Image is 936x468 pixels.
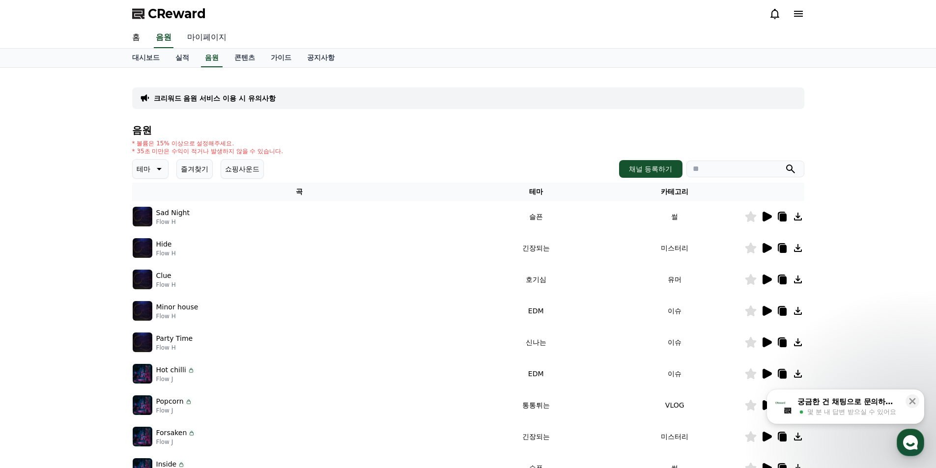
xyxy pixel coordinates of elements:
[605,295,744,327] td: 이슈
[154,28,173,48] a: 음원
[156,407,193,414] p: Flow J
[466,232,605,264] td: 긴장되는
[466,389,605,421] td: 통통튀는
[132,159,169,179] button: 테마
[132,183,467,201] th: 곡
[133,395,152,415] img: music
[156,208,190,218] p: Sad Night
[156,281,176,289] p: Flow H
[619,160,682,178] button: 채널 등록하기
[137,162,150,176] p: 테마
[156,333,193,344] p: Party Time
[31,326,37,334] span: 홈
[124,49,168,67] a: 대시보드
[605,183,744,201] th: 카테고리
[466,421,605,452] td: 긴장되는
[466,295,605,327] td: EDM
[179,28,234,48] a: 마이페이지
[221,159,264,179] button: 쇼핑사운드
[124,28,148,48] a: 홈
[227,49,263,67] a: 콘텐츠
[132,147,284,155] p: * 35초 미만은 수익이 적거나 발생하지 않을 수 있습니다.
[156,396,184,407] p: Popcorn
[156,239,172,249] p: Hide
[154,93,276,103] a: 크리워드 음원 서비스 이용 시 유의사항
[466,201,605,232] td: 슬픈
[133,364,152,384] img: music
[90,327,102,334] span: 대화
[133,427,152,446] img: music
[156,249,176,257] p: Flow H
[156,375,195,383] p: Flow J
[156,312,199,320] p: Flow H
[176,159,213,179] button: 즐겨찾기
[156,365,186,375] p: Hot chilli
[132,6,206,22] a: CReward
[132,125,804,136] h4: 음원
[127,311,189,336] a: 설정
[133,238,152,258] img: music
[3,311,65,336] a: 홈
[605,201,744,232] td: 썰
[605,358,744,389] td: 이슈
[133,301,152,321] img: music
[605,327,744,358] td: 이슈
[201,49,223,67] a: 음원
[156,344,193,352] p: Flow H
[263,49,299,67] a: 가이드
[466,327,605,358] td: 신나는
[132,139,284,147] p: * 볼륨은 15% 이상으로 설정해주세요.
[156,438,196,446] p: Flow J
[65,311,127,336] a: 대화
[156,428,187,438] p: Forsaken
[605,232,744,264] td: 미스터리
[466,358,605,389] td: EDM
[156,271,171,281] p: Clue
[148,6,206,22] span: CReward
[156,302,199,312] p: Minor house
[156,218,190,226] p: Flow H
[168,49,197,67] a: 실적
[605,421,744,452] td: 미스터리
[466,183,605,201] th: 테마
[152,326,164,334] span: 설정
[605,264,744,295] td: 유머
[605,389,744,421] td: VLOG
[133,332,152,352] img: music
[299,49,342,67] a: 공지사항
[466,264,605,295] td: 호기심
[133,270,152,289] img: music
[133,207,152,226] img: music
